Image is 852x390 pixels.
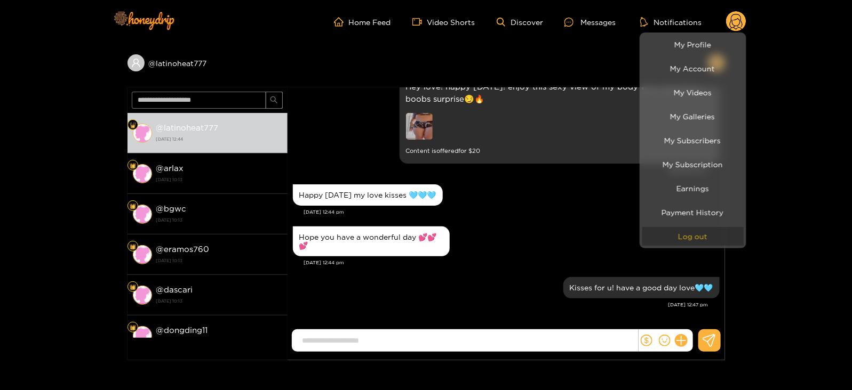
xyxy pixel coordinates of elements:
a: My Galleries [642,107,744,126]
button: Log out [642,227,744,246]
a: My Subscription [642,155,744,174]
a: My Profile [642,35,744,54]
a: My Subscribers [642,131,744,150]
a: Earnings [642,179,744,198]
a: My Videos [642,83,744,102]
a: My Account [642,59,744,78]
a: Payment History [642,203,744,222]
